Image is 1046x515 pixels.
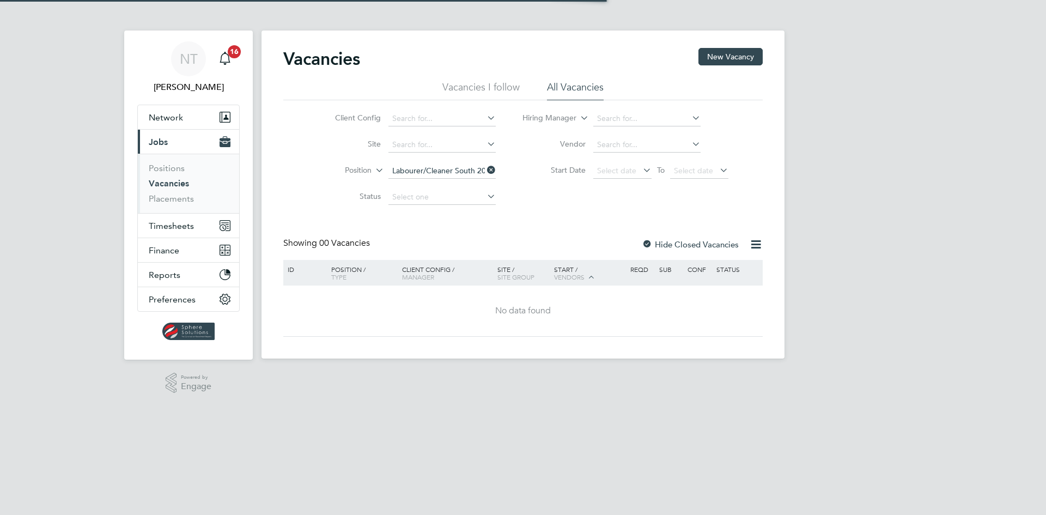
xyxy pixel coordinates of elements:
button: New Vacancy [698,48,763,65]
div: Conf [685,260,713,278]
button: Network [138,105,239,129]
label: Vendor [523,139,586,149]
input: Search for... [593,137,701,153]
button: Finance [138,238,239,262]
span: Network [149,112,183,123]
div: Client Config / [399,260,495,286]
label: Hide Closed Vacancies [642,239,739,250]
span: Preferences [149,294,196,305]
div: No data found [285,305,761,317]
a: Powered byEngage [166,373,212,393]
div: Position / [323,260,399,286]
label: Client Config [318,113,381,123]
span: NT [180,52,198,66]
button: Timesheets [138,214,239,238]
input: Search for... [593,111,701,126]
a: NT[PERSON_NAME] [137,41,240,94]
li: Vacancies I follow [442,81,520,100]
button: Reports [138,263,239,287]
a: Go to home page [137,323,240,340]
div: Start / [551,260,628,287]
input: Search for... [388,111,496,126]
span: 00 Vacancies [319,238,370,249]
div: Status [714,260,761,278]
span: Powered by [181,373,211,382]
div: Showing [283,238,372,249]
a: Vacancies [149,178,189,189]
button: Jobs [138,130,239,154]
span: Type [331,272,346,281]
span: Vendors [554,272,585,281]
label: Status [318,191,381,201]
span: To [654,163,668,177]
div: Jobs [138,154,239,213]
input: Search for... [388,137,496,153]
a: 16 [214,41,236,76]
button: Preferences [138,287,239,311]
nav: Main navigation [124,31,253,360]
a: Placements [149,193,194,204]
span: 16 [228,45,241,58]
label: Hiring Manager [514,113,576,124]
label: Position [309,165,372,176]
span: Finance [149,245,179,256]
span: Reports [149,270,180,280]
div: ID [285,260,323,278]
span: Nathan Taylor [137,81,240,94]
span: Timesheets [149,221,194,231]
input: Search for... [388,163,496,179]
label: Site [318,139,381,149]
label: Start Date [523,165,586,175]
span: Select date [674,166,713,175]
span: Engage [181,382,211,391]
img: spheresolutions-logo-retina.png [162,323,215,340]
span: Select date [597,166,636,175]
span: Site Group [497,272,534,281]
a: Positions [149,163,185,173]
span: Manager [402,272,434,281]
div: Reqd [628,260,656,278]
span: Jobs [149,137,168,147]
div: Site / [495,260,552,286]
input: Select one [388,190,496,205]
h2: Vacancies [283,48,360,70]
li: All Vacancies [547,81,604,100]
div: Sub [656,260,685,278]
